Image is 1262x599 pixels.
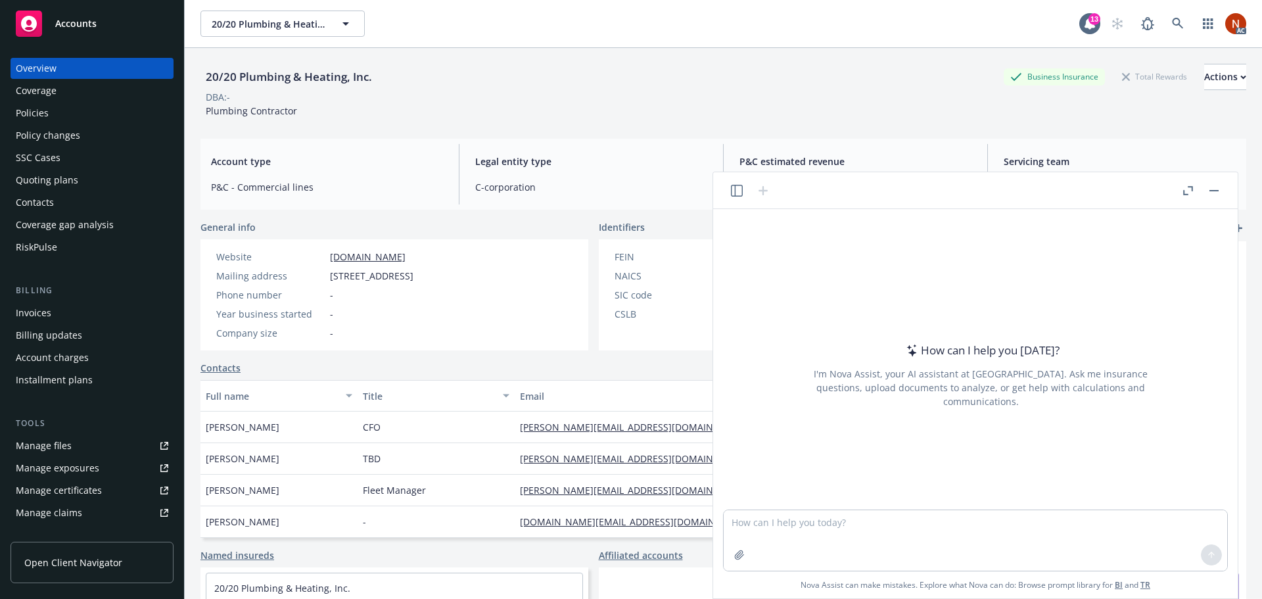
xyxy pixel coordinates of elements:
span: General info [200,220,256,234]
a: RiskPulse [11,237,174,258]
span: - [330,307,333,321]
a: Switch app [1195,11,1221,37]
a: Account charges [11,347,174,368]
div: SIC code [615,288,723,302]
span: - [330,288,333,302]
div: Billing updates [16,325,82,346]
div: CSLB [615,307,723,321]
div: NAICS [615,269,723,283]
button: Actions [1204,64,1246,90]
button: Title [358,380,515,412]
a: Coverage [11,80,174,101]
div: Manage BORs [16,525,78,546]
button: Email [515,380,776,412]
a: Policies [11,103,174,124]
div: Manage certificates [16,480,102,501]
div: Actions [1204,64,1246,89]
a: Quoting plans [11,170,174,191]
div: 13 [1088,13,1100,25]
a: add [1230,220,1246,236]
a: Named insureds [200,548,274,562]
span: CFO [363,420,381,434]
a: Affiliated accounts [599,548,683,562]
span: Plumbing Contractor [206,105,297,117]
div: Business Insurance [1004,68,1105,85]
div: Full name [206,389,338,403]
a: Contacts [200,361,241,375]
a: [PERSON_NAME][EMAIL_ADDRESS][DOMAIN_NAME] [520,484,758,496]
a: Manage BORs [11,525,174,546]
div: Website [216,250,325,264]
a: [PERSON_NAME][EMAIL_ADDRESS][DOMAIN_NAME] [520,421,758,433]
span: [STREET_ADDRESS] [330,269,413,283]
div: I'm Nova Assist, your AI assistant at [GEOGRAPHIC_DATA]. Ask me insurance questions, upload docum... [796,367,1165,408]
a: Contacts [11,192,174,213]
div: Installment plans [16,370,93,391]
button: Full name [200,380,358,412]
div: Mailing address [216,269,325,283]
div: DBA: - [206,90,230,104]
a: Manage certificates [11,480,174,501]
span: [PERSON_NAME] [206,420,279,434]
div: FEIN [615,250,723,264]
span: [PERSON_NAME] [206,515,279,529]
span: - [363,515,366,529]
div: Billing [11,284,174,297]
div: Contacts [16,192,54,213]
a: Installment plans [11,370,174,391]
div: Total Rewards [1115,68,1194,85]
div: Quoting plans [16,170,78,191]
div: 20/20 Plumbing & Heating, Inc. [200,68,377,85]
a: TR [1140,579,1150,590]
a: 20/20 Plumbing & Heating, Inc. [214,582,350,594]
a: Billing updates [11,325,174,346]
span: Accounts [55,18,97,29]
div: Manage exposures [16,458,99,479]
span: TBD [363,452,381,466]
div: Manage claims [16,502,82,523]
div: Coverage [16,80,57,101]
span: Nova Assist can make mistakes. Explore what Nova can do: Browse prompt library for and [801,571,1150,598]
a: [PERSON_NAME][EMAIL_ADDRESS][DOMAIN_NAME] [520,452,758,465]
span: Open Client Navigator [24,556,122,569]
div: Title [363,389,495,403]
a: Manage files [11,435,174,456]
span: P&C - Commercial lines [211,180,443,194]
span: P&C estimated revenue [739,155,971,168]
img: photo [1225,13,1246,34]
div: RiskPulse [16,237,57,258]
a: Search [1165,11,1191,37]
span: - [330,326,333,340]
div: Email [520,389,757,403]
a: Policy changes [11,125,174,146]
div: Account charges [16,347,89,368]
div: How can I help you [DATE]? [902,342,1060,359]
a: Invoices [11,302,174,323]
span: C-corporation [475,180,707,194]
div: Tools [11,417,174,430]
div: Policies [16,103,49,124]
a: Accounts [11,5,174,42]
div: Year business started [216,307,325,321]
a: BI [1115,579,1123,590]
div: Invoices [16,302,51,323]
a: [DOMAIN_NAME] [330,251,406,263]
span: [PERSON_NAME] [206,483,279,497]
span: Fleet Manager [363,483,426,497]
div: SSC Cases [16,147,60,168]
span: [PERSON_NAME] [206,452,279,466]
span: Account type [211,155,443,168]
span: Servicing team [1004,155,1236,168]
a: Coverage gap analysis [11,214,174,235]
a: Report a Bug [1134,11,1161,37]
div: Overview [16,58,57,79]
div: Policy changes [16,125,80,146]
a: Overview [11,58,174,79]
span: Legal entity type [475,155,707,168]
div: Manage files [16,435,72,456]
a: Start snowing [1104,11,1131,37]
span: 20/20 Plumbing & Heating, Inc. [212,17,325,31]
div: Coverage gap analysis [16,214,114,235]
a: Manage exposures [11,458,174,479]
